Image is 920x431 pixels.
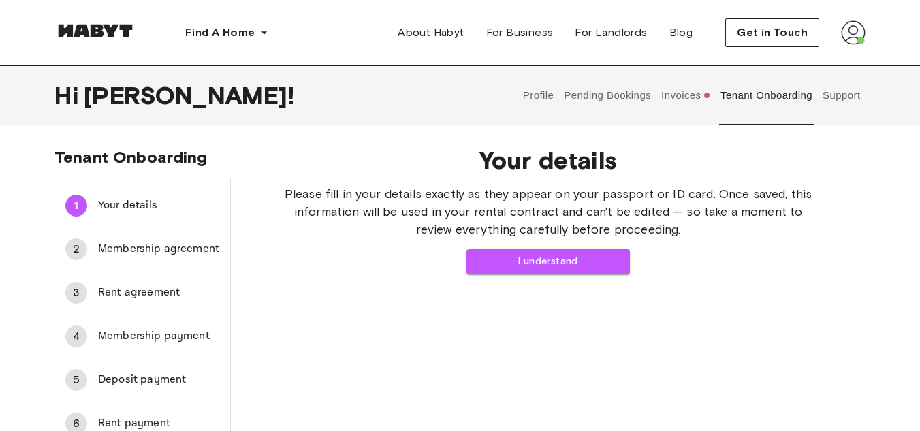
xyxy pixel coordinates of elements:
[54,24,136,37] img: Habyt
[821,65,862,125] button: Support
[387,19,475,46] a: About Habyt
[54,320,230,353] div: 4Membership payment
[562,65,653,125] button: Pending Bookings
[98,328,219,345] span: Membership payment
[84,81,294,110] span: [PERSON_NAME] !
[737,25,808,41] span: Get in Touch
[719,65,814,125] button: Tenant Onboarding
[65,282,87,304] div: 3
[65,195,87,217] div: 1
[398,25,464,41] span: About Habyt
[54,364,230,396] div: 5Deposit payment
[660,65,712,125] button: Invoices
[564,19,658,46] a: For Landlords
[185,25,255,41] span: Find A Home
[466,249,630,274] button: I understand
[669,25,693,41] span: Blog
[521,65,556,125] button: Profile
[54,233,230,266] div: 2Membership agreement
[54,189,230,222] div: 1Your details
[659,19,704,46] a: Blog
[54,276,230,309] div: 3Rent agreement
[65,369,87,391] div: 5
[98,241,219,257] span: Membership agreement
[274,146,822,174] span: Your details
[98,372,219,388] span: Deposit payment
[65,325,87,347] div: 4
[274,185,822,238] span: Please fill in your details exactly as they appear on your passport or ID card. Once saved, this ...
[575,25,647,41] span: For Landlords
[98,285,219,301] span: Rent agreement
[475,19,565,46] a: For Business
[54,81,84,110] span: Hi
[98,197,219,214] span: Your details
[725,18,819,47] button: Get in Touch
[486,25,554,41] span: For Business
[54,147,208,167] span: Tenant Onboarding
[174,19,279,46] button: Find A Home
[841,20,866,45] img: avatar
[65,238,87,260] div: 2
[518,65,866,125] div: user profile tabs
